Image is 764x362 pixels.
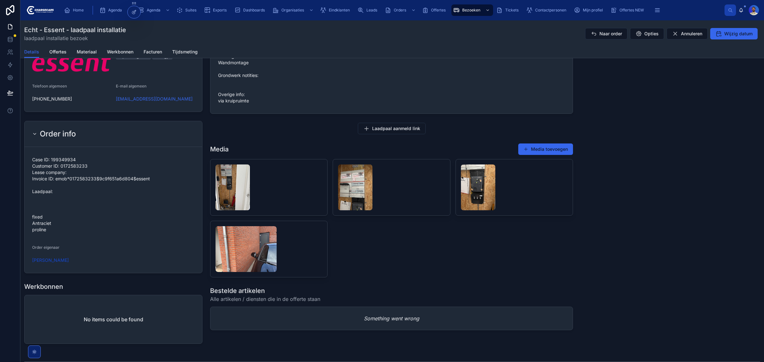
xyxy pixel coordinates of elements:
span: Tickets [505,8,519,13]
img: e6d437a5-25fe-4651-a9c1-5914f2eec748-Essent_logo.svg.png [32,54,111,72]
span: Bezoeken [462,8,480,13]
em: Something went wrong [364,315,419,322]
span: Materiaal [77,49,97,55]
a: Werkbonnen [107,46,133,59]
span: Case ID: 199349934 Customer ID: 0172583233 Lease company: Invoice ID: emob*0172583233$9c9f651a6d8... [32,157,195,233]
a: Eindklanten [318,4,354,16]
span: Telefoon algemeen [32,84,67,88]
a: Facturen [144,46,162,59]
a: Mijn profiel [572,4,607,16]
span: Home [73,8,84,13]
div: scrollable content [59,3,725,17]
a: Offertes [420,4,450,16]
span: Details [24,49,39,55]
a: Offertes NEW [609,4,648,16]
span: Opties [644,31,659,37]
a: Organisaties [271,4,317,16]
a: Orders [383,4,419,16]
h1: Bestelde artikelen [210,286,320,295]
span: Exports [213,8,227,13]
button: Opties [630,28,664,39]
span: Dashboards [243,8,265,13]
a: Details [24,46,39,58]
span: Mijn profiel [583,8,603,13]
span: Facturen [144,49,162,55]
a: [EMAIL_ADDRESS][DOMAIN_NAME] [116,96,193,102]
button: Media toevoegen [518,143,573,155]
span: Leads [366,8,377,13]
a: Materiaal [77,46,97,59]
button: Laadpaal aanmeld link [358,123,426,134]
span: Wijzig datum [724,31,753,37]
a: Dashboards [232,4,269,16]
span: Offertes NEW [619,8,644,13]
a: Leads [356,4,382,16]
h1: Echt - Essent - laadpaal installatie [24,25,126,34]
span: Order eigenaar [32,245,60,250]
a: Suites [174,4,201,16]
a: Bezoeken [451,4,493,16]
span: Offertes [49,49,67,55]
span: Agenda [108,8,122,13]
span: Suites [185,8,196,13]
h1: Werkbonnen [24,282,63,291]
span: E-mail algemeen [116,84,146,88]
span: Alle artikelen / diensten die in de offerte staan [210,295,320,303]
button: Annuleren [667,28,708,39]
span: Organisaties [281,8,304,13]
h1: Media [210,145,229,154]
span: laadpaal installatie bezoek [24,34,126,42]
span: Agenda [147,8,160,13]
a: Exports [202,4,231,16]
h2: Order info [40,129,76,139]
span: Naar order [599,31,622,37]
span: Werkbonnen [107,49,133,55]
span: [PHONE_NUMBER] [32,96,111,102]
img: file.jpeg [461,164,495,210]
a: Offertes [49,46,67,59]
a: Agenda [97,4,135,16]
a: Tickets [494,4,523,16]
button: Naar order [585,28,627,39]
span: Eindklanten [329,8,350,13]
span: Contactpersonen [535,8,566,13]
img: App logo [25,5,54,15]
a: Contactpersonen [524,4,571,16]
a: Home [62,4,88,16]
button: Wijzig datum [710,28,758,39]
img: file.jpeg [338,164,372,210]
img: file.jpeg [216,164,250,210]
h2: No items could be found [84,316,143,323]
span: Tijdsmeting [172,49,198,55]
img: file.jpeg [216,226,277,272]
span: Offertes [431,8,446,13]
a: [PERSON_NAME] [32,257,69,263]
span: Annuleren [681,31,702,37]
a: Tijdsmeting [172,46,198,59]
span: Orders [394,8,406,13]
span: Laadpaal aanmeld link [372,125,420,132]
a: Agenda [136,4,173,16]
